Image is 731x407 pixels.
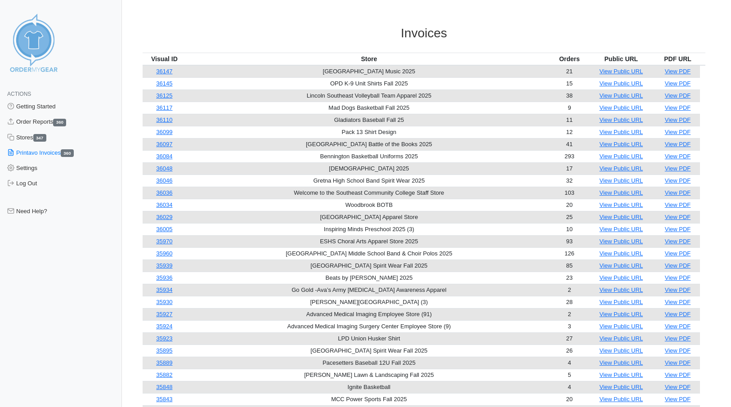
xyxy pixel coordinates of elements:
[156,347,172,354] a: 35895
[53,119,66,126] span: 360
[186,174,552,187] td: Gretna High School Band Spirit Wear 2025
[552,187,587,199] td: 103
[600,347,643,354] a: View Public URL
[552,272,587,284] td: 23
[156,238,172,245] a: 35970
[552,174,587,187] td: 32
[156,274,172,281] a: 35936
[665,371,691,378] a: View PDF
[665,80,691,87] a: View PDF
[665,214,691,220] a: View PDF
[552,126,587,138] td: 12
[186,89,552,102] td: Lincoln Southeast Volleyball Team Apparel 2025
[552,114,587,126] td: 11
[600,359,643,366] a: View Public URL
[156,165,172,172] a: 36048
[186,235,552,247] td: ESHS Choral Arts Apparel Store 2025
[156,299,172,305] a: 35930
[186,381,552,393] td: Ignite Basketball
[600,286,643,293] a: View Public URL
[186,211,552,223] td: [GEOGRAPHIC_DATA] Apparel Store
[552,138,587,150] td: 41
[186,138,552,150] td: [GEOGRAPHIC_DATA] Battle of the Books 2025
[186,393,552,405] td: MCC Power Sports Fall 2025
[587,53,655,65] th: Public URL
[156,396,172,403] a: 35843
[600,335,643,342] a: View Public URL
[600,189,643,196] a: View Public URL
[156,201,172,208] a: 36034
[552,357,587,369] td: 4
[186,150,552,162] td: Bennington Basketball Uniforms 2025
[552,211,587,223] td: 25
[600,68,643,75] a: View Public URL
[665,177,691,184] a: View PDF
[552,296,587,308] td: 28
[552,284,587,296] td: 2
[156,371,172,378] a: 35882
[186,77,552,89] td: OPD K-9 Unit Shirts Fall 2025
[600,116,643,123] a: View Public URL
[665,323,691,330] a: View PDF
[186,247,552,259] td: [GEOGRAPHIC_DATA] Middle School Band & Choir Polos 2025
[186,53,552,65] th: Store
[552,332,587,344] td: 27
[186,357,552,369] td: Pacesetters Baseball 12U Fall 2025
[186,65,552,78] td: [GEOGRAPHIC_DATA] Music 2025
[156,359,172,366] a: 35889
[156,68,172,75] a: 36147
[665,250,691,257] a: View PDF
[665,129,691,135] a: View PDF
[156,116,172,123] a: 36110
[665,104,691,111] a: View PDF
[186,308,552,320] td: Advanced Medical Imaging Employee Store (91)
[156,286,172,293] a: 35934
[600,129,643,135] a: View Public URL
[600,201,643,208] a: View Public URL
[600,92,643,99] a: View Public URL
[156,177,172,184] a: 36046
[552,320,587,332] td: 3
[552,369,587,381] td: 5
[665,116,691,123] a: View PDF
[186,187,552,199] td: Welcome to the Southeast Community College Staff Store
[600,141,643,148] a: View Public URL
[552,65,587,78] td: 21
[600,153,643,160] a: View Public URL
[665,347,691,354] a: View PDF
[143,26,705,41] h3: Invoices
[600,238,643,245] a: View Public URL
[665,189,691,196] a: View PDF
[186,199,552,211] td: Woodbrook BOTB
[186,369,552,381] td: [PERSON_NAME] Lawn & Landscaping Fall 2025
[600,299,643,305] a: View Public URL
[600,323,643,330] a: View Public URL
[600,165,643,172] a: View Public URL
[156,384,172,390] a: 35848
[600,371,643,378] a: View Public URL
[7,91,31,97] span: Actions
[552,102,587,114] td: 9
[552,89,587,102] td: 38
[143,53,186,65] th: Visual ID
[665,274,691,281] a: View PDF
[665,396,691,403] a: View PDF
[156,129,172,135] a: 36099
[600,80,643,87] a: View Public URL
[552,259,587,272] td: 85
[600,384,643,390] a: View Public URL
[156,335,172,342] a: 35923
[665,68,691,75] a: View PDF
[186,332,552,344] td: LPD Union Husker Shirt
[552,150,587,162] td: 293
[665,335,691,342] a: View PDF
[186,223,552,235] td: Inspiring Minds Preschool 2025 (3)
[600,311,643,318] a: View Public URL
[600,396,643,403] a: View Public URL
[665,384,691,390] a: View PDF
[33,134,46,142] span: 347
[156,153,172,160] a: 36084
[156,214,172,220] a: 36029
[156,226,172,233] a: 36005
[600,250,643,257] a: View Public URL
